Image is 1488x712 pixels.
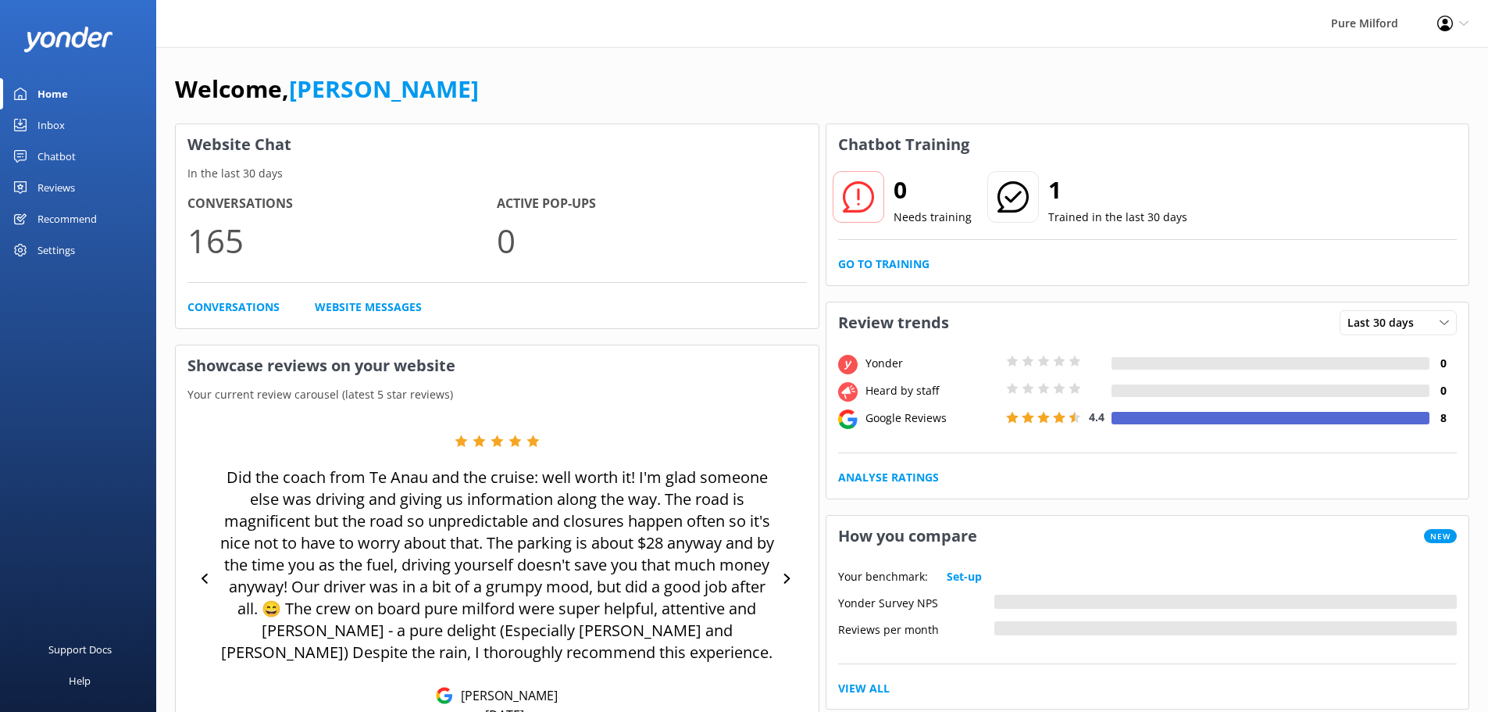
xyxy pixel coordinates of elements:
h4: 8 [1429,410,1457,427]
h2: 1 [1048,171,1187,209]
div: Yonder [862,355,1002,372]
p: Trained in the last 30 days [1048,209,1187,226]
div: Settings [37,234,75,266]
a: View All [838,680,890,697]
h4: 0 [1429,355,1457,372]
p: 165 [187,214,497,267]
a: Set-up [947,568,982,585]
h4: Active Pop-ups [497,194,806,214]
div: Reviews [37,172,75,203]
a: Analyse Ratings [838,469,939,486]
p: In the last 30 days [176,165,819,182]
h1: Welcome, [175,70,479,108]
span: New [1424,529,1457,543]
h2: 0 [894,171,972,209]
a: Conversations [187,299,280,316]
p: 0 [497,214,806,267]
h3: Website Chat [176,124,819,165]
div: Inbox [37,109,65,141]
span: 4.4 [1089,410,1104,424]
p: [PERSON_NAME] [453,687,558,704]
h4: 0 [1429,382,1457,399]
div: Help [69,665,91,696]
h4: Conversations [187,194,497,214]
p: Did the coach from Te Anau and the cruise: well worth it! I'm glad someone else was driving and g... [219,467,776,664]
p: Your current review carousel (latest 5 star reviews) [176,386,819,403]
h3: Chatbot Training [826,124,981,165]
h3: Showcase reviews on your website [176,345,819,386]
a: [PERSON_NAME] [289,73,479,105]
div: Recommend [37,203,97,234]
div: Heard by staff [862,382,1002,399]
img: Google Reviews [436,687,453,704]
div: Reviews per month [838,621,994,635]
h3: How you compare [826,516,989,556]
a: Go to Training [838,256,930,273]
img: yonder-white-logo.png [23,27,113,52]
div: Chatbot [37,141,76,172]
div: Support Docs [48,634,112,665]
div: Home [37,78,68,109]
div: Google Reviews [862,410,1002,427]
span: Last 30 days [1347,314,1423,331]
p: Needs training [894,209,972,226]
a: Website Messages [315,299,422,316]
p: Your benchmark: [838,568,928,585]
h3: Review trends [826,302,961,343]
div: Yonder Survey NPS [838,595,994,609]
